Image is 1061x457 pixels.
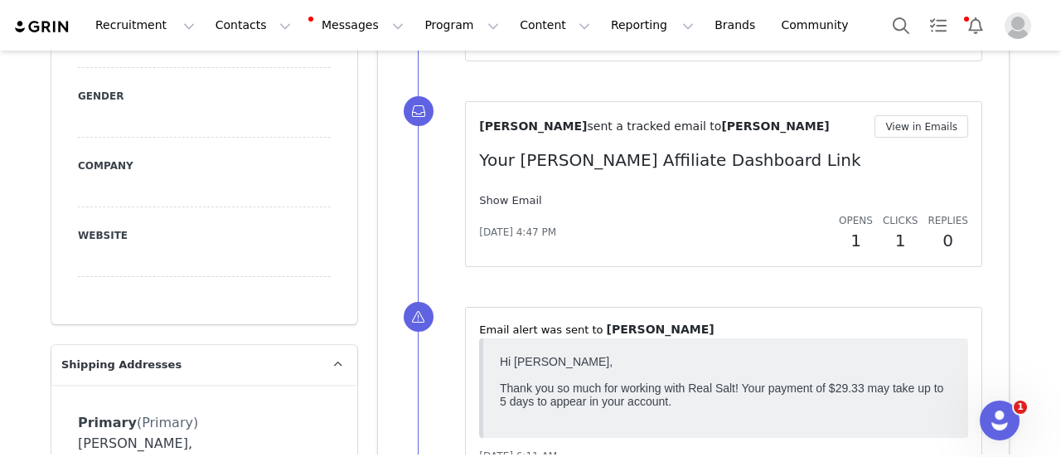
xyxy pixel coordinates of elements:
span: [PERSON_NAME] [721,119,829,133]
span: Shipping Addresses [61,357,182,373]
label: Company [78,158,331,173]
span: Clicks [883,215,918,226]
a: Show Email [479,194,541,207]
button: Profile [995,12,1048,39]
a: Tasks [920,7,957,44]
span: [PERSON_NAME] [607,323,715,336]
button: View in Emails [874,115,968,138]
span: Primary [78,415,137,430]
span: [PERSON_NAME] [479,119,587,133]
button: Content [510,7,600,44]
button: Messages [302,7,414,44]
iframe: Intercom live chat [980,401,1020,440]
h2: 1 [883,228,918,253]
span: Replies [928,215,968,226]
label: Website [78,228,331,243]
button: Reporting [601,7,704,44]
img: grin logo [13,19,71,35]
body: Rich Text Area. Press ALT-0 for help. [13,13,574,32]
img: placeholder-profile.jpg [1005,12,1031,39]
span: [DATE] 4:47 PM [479,225,556,240]
h2: 1 [839,228,873,253]
body: Hi [PERSON_NAME], Thank you so much for working with Real Salt! Your payment of $4.33 may take up... [7,7,458,73]
body: Hi [PERSON_NAME], Thank you so much for working with Real Salt! Your payment of $29.33 may take u... [7,7,458,73]
button: Notifications [957,7,994,44]
a: Community [772,7,866,44]
button: Program [414,7,509,44]
a: Brands [705,7,770,44]
p: Your [PERSON_NAME] Affiliate Dashboard Link [479,148,968,173]
p: ⁨Email⁩ alert was sent to ⁨ ⁩ [479,321,968,338]
span: sent a tracked email to [587,119,721,133]
button: Contacts [206,7,301,44]
button: Search [883,7,919,44]
span: (Primary) [137,415,198,430]
h2: 0 [928,228,968,253]
span: Opens [839,215,873,226]
body: Hi [PERSON_NAME], Thank you so much for working with Real Salt! Your payment of $7.60 may take up... [7,7,458,73]
label: Gender [78,89,331,104]
span: 1 [1014,401,1027,414]
button: Recruitment [85,7,205,44]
